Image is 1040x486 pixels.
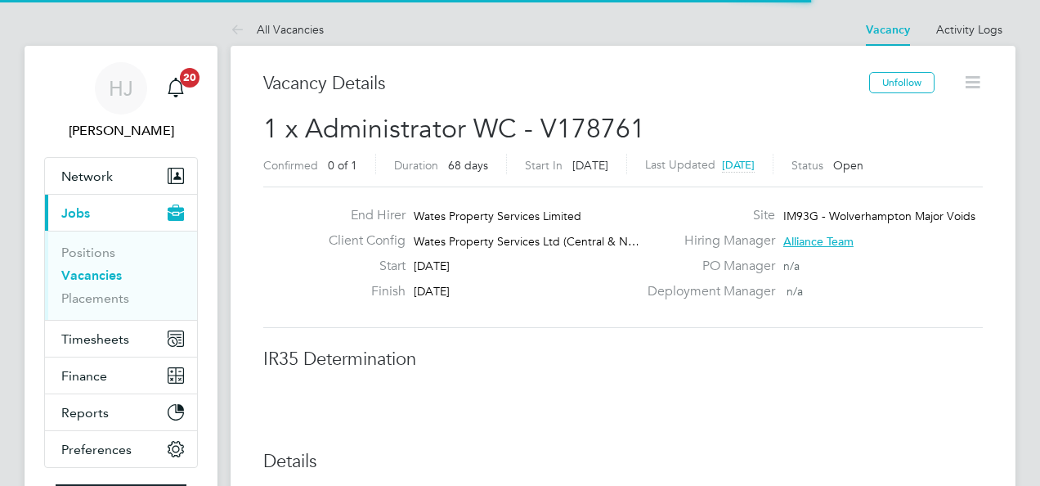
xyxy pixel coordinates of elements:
[44,121,198,141] span: Holly Jones
[869,72,935,93] button: Unfollow
[722,158,755,172] span: [DATE]
[638,207,775,224] label: Site
[263,72,869,96] h3: Vacancy Details
[414,234,639,249] span: Wates Property Services Ltd (Central & N…
[109,78,133,99] span: HJ
[414,209,581,223] span: Wates Property Services Limited
[45,431,197,467] button: Preferences
[394,158,438,173] label: Duration
[61,368,107,384] span: Finance
[414,259,450,273] span: [DATE]
[263,348,983,371] h3: IR35 Determination
[61,331,129,347] span: Timesheets
[645,157,715,172] label: Last Updated
[45,195,197,231] button: Jobs
[638,283,775,300] label: Deployment Manager
[45,231,197,320] div: Jobs
[783,234,854,249] span: Alliance Team
[638,258,775,275] label: PO Manager
[180,68,199,88] span: 20
[61,169,113,184] span: Network
[45,158,197,194] button: Network
[572,158,608,173] span: [DATE]
[231,22,324,37] a: All Vacancies
[45,321,197,357] button: Timesheets
[159,62,192,115] a: 20
[833,158,863,173] span: Open
[328,158,357,173] span: 0 of 1
[61,245,115,260] a: Positions
[61,290,129,306] a: Placements
[44,62,198,141] a: HJ[PERSON_NAME]
[448,158,488,173] span: 68 days
[61,205,90,221] span: Jobs
[791,158,823,173] label: Status
[866,23,910,37] a: Vacancy
[263,113,645,145] span: 1 x Administrator WC - V178761
[316,207,406,224] label: End Hirer
[414,284,450,299] span: [DATE]
[45,358,197,394] button: Finance
[316,283,406,300] label: Finish
[525,158,563,173] label: Start In
[787,284,803,299] span: n/a
[783,259,800,273] span: n/a
[61,405,109,421] span: Reports
[263,450,983,474] h3: Details
[316,232,406,250] label: Client Config
[936,22,1002,37] a: Activity Logs
[638,232,775,250] label: Hiring Manager
[61,268,122,283] a: Vacancies
[45,394,197,430] button: Reports
[263,158,318,173] label: Confirmed
[316,258,406,275] label: Start
[61,442,132,457] span: Preferences
[783,209,975,223] span: IM93G - Wolverhampton Major Voids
